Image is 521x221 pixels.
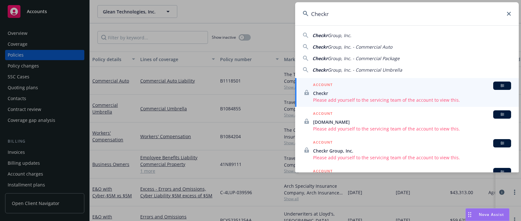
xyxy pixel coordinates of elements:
[312,32,328,38] span: Checkr
[295,78,519,107] a: ACCOUNTBICheckrPlease add yourself to the servicing team of the account to view this.
[479,212,504,217] span: Nova Assist
[328,67,402,73] span: Group, Inc. - Commercial Umbrella
[496,140,509,146] span: BI
[496,83,509,89] span: BI
[465,208,510,221] button: Nova Assist
[295,107,519,136] a: ACCOUNTBI[DOMAIN_NAME]Please add yourself to the servicing team of the account to view this.
[313,154,511,161] span: Please add yourself to the servicing team of the account to view this.
[295,164,519,193] a: ACCOUNTBI
[496,112,509,117] span: BI
[328,32,351,38] span: Group, Inc.
[313,97,511,103] span: Please add yourself to the servicing team of the account to view this.
[313,147,511,154] span: Checkr Group, Inc.
[313,119,511,125] span: [DOMAIN_NAME]
[295,2,519,25] input: Search...
[328,55,400,61] span: Group, Inc. - Commercial Package
[312,67,328,73] span: Checkr
[313,90,511,97] span: Checkr
[313,125,511,132] span: Please add yourself to the servicing team of the account to view this.
[328,44,392,50] span: Group, Inc. - Commercial Auto
[295,136,519,164] a: ACCOUNTBICheckr Group, Inc.Please add yourself to the servicing team of the account to view this.
[312,55,328,61] span: Checkr
[312,44,328,50] span: Checkr
[313,168,333,176] h5: ACCOUNT
[313,110,333,118] h5: ACCOUNT
[313,139,333,147] h5: ACCOUNT
[313,82,333,89] h5: ACCOUNT
[466,209,474,221] div: Drag to move
[496,169,509,175] span: BI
